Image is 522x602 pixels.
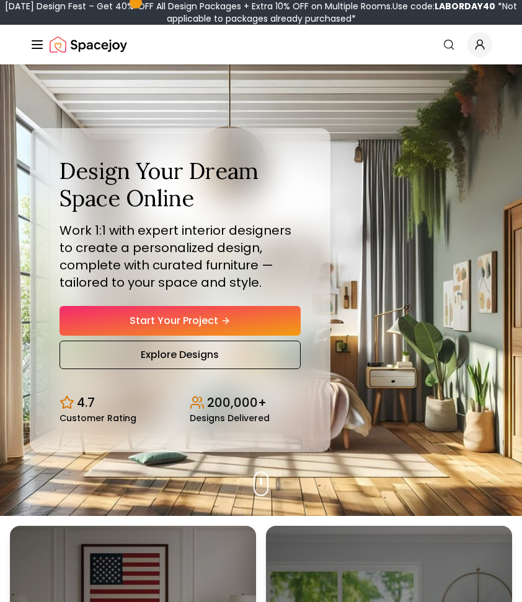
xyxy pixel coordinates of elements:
[207,394,267,411] p: 200,000+
[30,25,492,64] nav: Global
[60,414,136,422] small: Customer Rating
[190,414,270,422] small: Designs Delivered
[60,158,301,211] h1: Design Your Dream Space Online
[60,306,301,336] a: Start Your Project
[77,394,95,411] p: 4.7
[50,32,127,57] a: Spacejoy
[50,32,127,57] img: Spacejoy Logo
[60,222,301,291] p: Work 1:1 with expert interior designers to create a personalized design, complete with curated fu...
[60,341,301,369] a: Explore Designs
[60,384,301,422] div: Design stats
